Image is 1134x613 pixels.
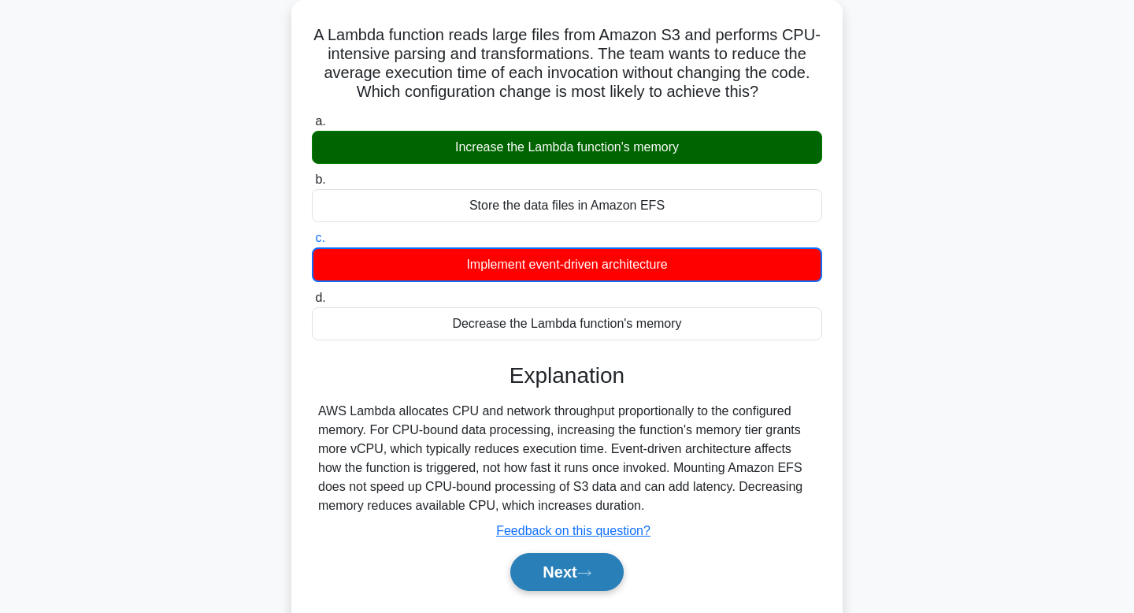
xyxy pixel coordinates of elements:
[315,173,325,186] span: b.
[312,189,822,222] div: Store the data files in Amazon EFS
[510,553,623,591] button: Next
[318,402,816,515] div: AWS Lambda allocates CPU and network throughput proportionally to the configured memory. For CPU-...
[321,362,813,389] h3: Explanation
[312,307,822,340] div: Decrease the Lambda function's memory
[312,247,822,282] div: Implement event-driven architecture
[496,524,650,537] a: Feedback on this question?
[315,114,325,128] span: a.
[312,131,822,164] div: Increase the Lambda function's memory
[315,231,324,244] span: c.
[310,25,824,102] h5: A Lambda function reads large files from Amazon S3 and performs CPU-intensive parsing and transfo...
[315,291,325,304] span: d.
